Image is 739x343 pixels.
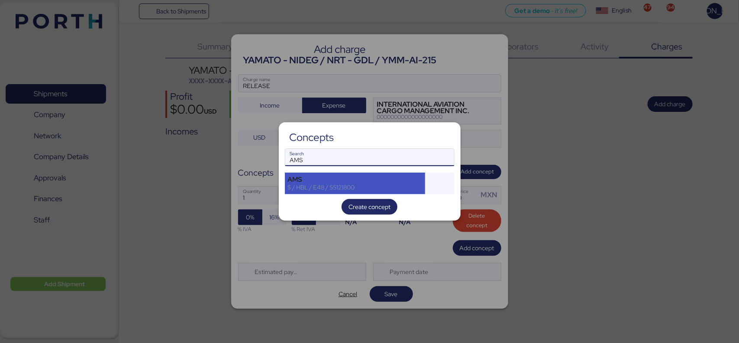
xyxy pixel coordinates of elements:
input: Search [285,149,454,166]
div: AMS [288,176,423,183]
span: Create concept [349,202,390,212]
div: $ / HBL / E48 / 55121800 [288,183,423,191]
button: Create concept [342,199,397,215]
div: Concepts [289,134,334,141]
